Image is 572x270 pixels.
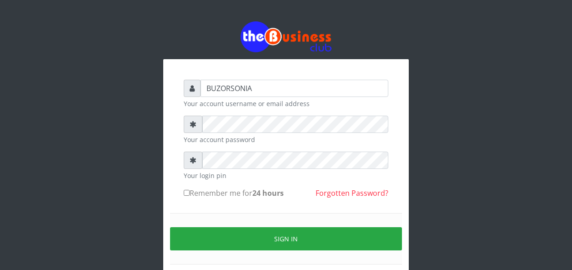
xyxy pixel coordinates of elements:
small: Your account password [184,135,388,144]
small: Your account username or email address [184,99,388,108]
button: Sign in [170,227,402,250]
small: Your login pin [184,171,388,180]
b: 24 hours [252,188,284,198]
input: Username or email address [201,80,388,97]
input: Remember me for24 hours [184,190,190,196]
a: Forgotten Password? [316,188,388,198]
label: Remember me for [184,188,284,199]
